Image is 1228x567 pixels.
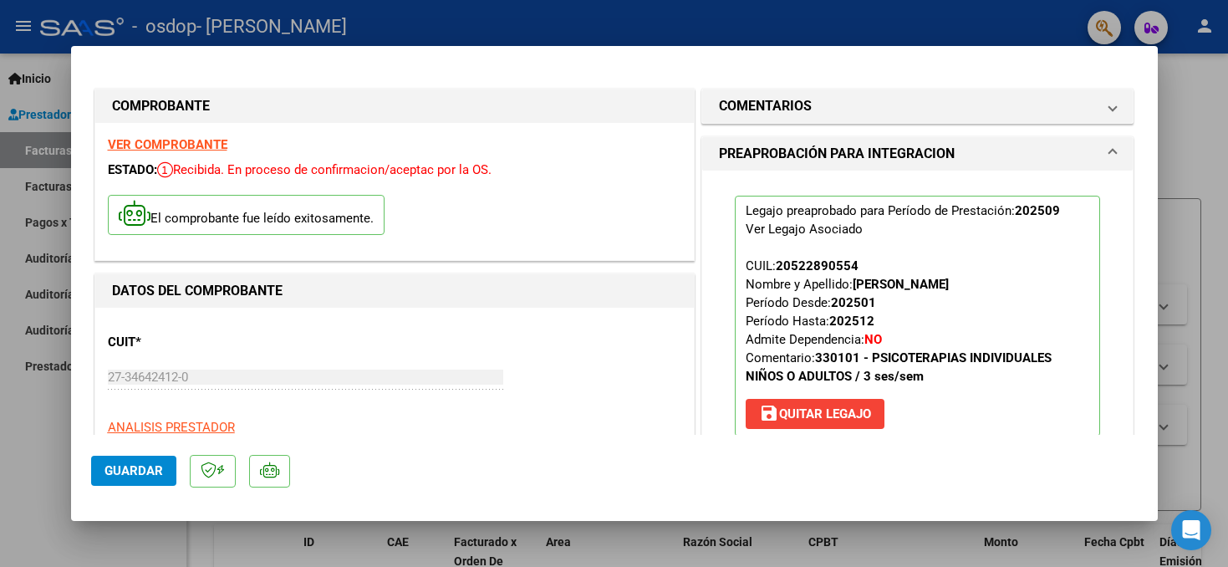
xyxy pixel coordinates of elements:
strong: 330101 - PSICOTERAPIAS INDIVIDUALES NIÑOS O ADULTOS / 3 ses/sem [746,350,1052,384]
strong: 202512 [829,314,874,329]
span: Recibida. En proceso de confirmacion/aceptac por la OS. [157,162,492,177]
a: VER COMPROBANTE [108,137,227,152]
strong: COMPROBANTE [112,98,210,114]
strong: DATOS DEL COMPROBANTE [112,283,283,299]
h1: PREAPROBACIÓN PARA INTEGRACION [719,144,955,164]
div: Ver Legajo Asociado [746,220,863,238]
strong: [PERSON_NAME] [853,277,949,292]
span: ANALISIS PRESTADOR [108,420,235,435]
button: Guardar [91,456,176,486]
h1: COMENTARIOS [719,96,812,116]
span: ESTADO: [108,162,157,177]
strong: NO [864,332,882,347]
strong: 202509 [1015,203,1060,218]
span: Quitar Legajo [759,406,871,421]
div: PREAPROBACIÓN PARA INTEGRACION [702,171,1134,475]
mat-expansion-panel-header: COMENTARIOS [702,89,1134,123]
mat-icon: save [759,403,779,423]
p: CUIT [108,333,280,352]
span: CUIL: Nombre y Apellido: Período Desde: Período Hasta: Admite Dependencia: [746,258,1052,384]
div: 20522890554 [776,257,859,275]
strong: 202501 [831,295,876,310]
mat-expansion-panel-header: PREAPROBACIÓN PARA INTEGRACION [702,137,1134,171]
div: Open Intercom Messenger [1171,510,1211,550]
span: Comentario: [746,350,1052,384]
p: Legajo preaprobado para Período de Prestación: [735,196,1101,437]
button: Quitar Legajo [746,399,884,429]
span: Guardar [104,463,163,478]
p: El comprobante fue leído exitosamente. [108,195,385,236]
